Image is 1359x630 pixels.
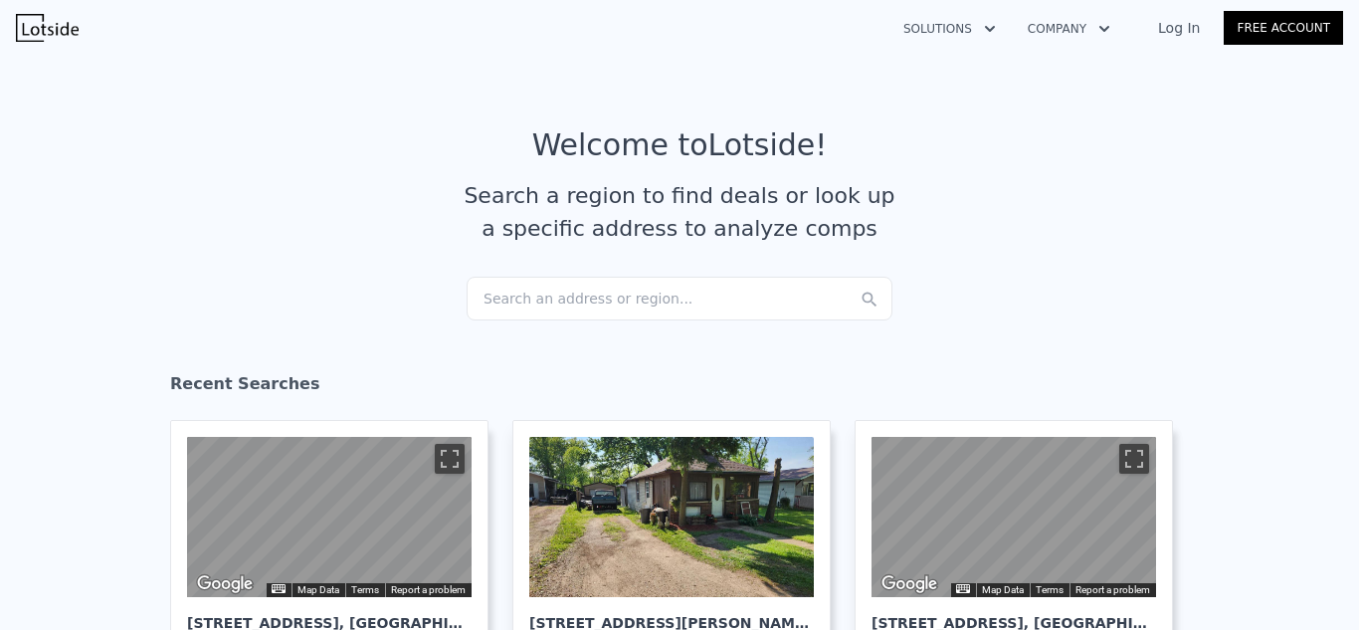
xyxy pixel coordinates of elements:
[1224,11,1343,45] a: Free Account
[872,437,1156,597] div: Map
[457,179,902,245] div: Search a region to find deals or look up a specific address to analyze comps
[1036,584,1064,595] a: Terms (opens in new tab)
[956,584,970,593] button: Keyboard shortcuts
[187,437,472,597] div: Map
[187,437,472,597] div: Street View
[1012,11,1126,47] button: Company
[1134,18,1224,38] a: Log In
[876,571,942,597] a: Open this area in Google Maps (opens a new window)
[872,437,1156,597] div: Street View
[272,584,286,593] button: Keyboard shortcuts
[435,444,465,474] button: Toggle fullscreen view
[1119,444,1149,474] button: Toggle fullscreen view
[192,571,258,597] img: Google
[170,356,1189,420] div: Recent Searches
[391,584,466,595] a: Report a problem
[16,14,79,42] img: Lotside
[982,583,1024,597] button: Map Data
[192,571,258,597] a: Open this area in Google Maps (opens a new window)
[532,127,828,163] div: Welcome to Lotside !
[887,11,1012,47] button: Solutions
[351,584,379,595] a: Terms (opens in new tab)
[297,583,339,597] button: Map Data
[1075,584,1150,595] a: Report a problem
[467,277,892,320] div: Search an address or region...
[876,571,942,597] img: Google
